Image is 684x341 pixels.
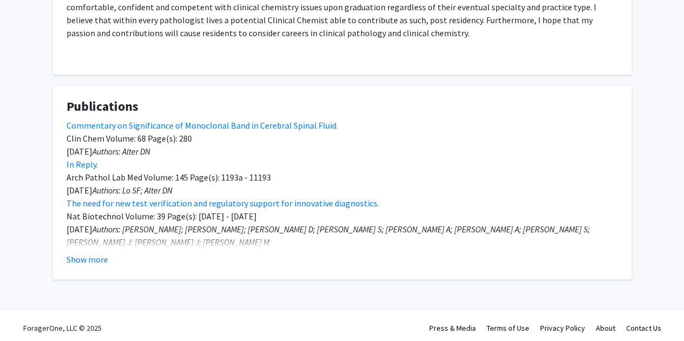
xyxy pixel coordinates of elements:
[596,323,615,333] a: About
[487,323,529,333] a: Terms of Use
[67,99,618,115] h4: Publications
[626,323,661,333] a: Contact Us
[67,198,379,209] a: The need for new test verification and regulatory support for innovative diagnostics.
[8,292,46,333] iframe: Chat
[67,159,98,170] a: In Reply.
[67,253,108,266] button: Show more
[67,224,590,248] em: Authors: [PERSON_NAME]; [PERSON_NAME]; [PERSON_NAME] D; [PERSON_NAME] S; [PERSON_NAME] A; [PERSON...
[92,185,172,196] em: Authors: Lo SF; Alter DN
[540,323,585,333] a: Privacy Policy
[67,120,338,131] a: Commentary on Significance of Monoclonal Band in Cerebral Spinal Fluid.
[92,146,150,157] em: Authors: Alter DN
[429,323,476,333] a: Press & Media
